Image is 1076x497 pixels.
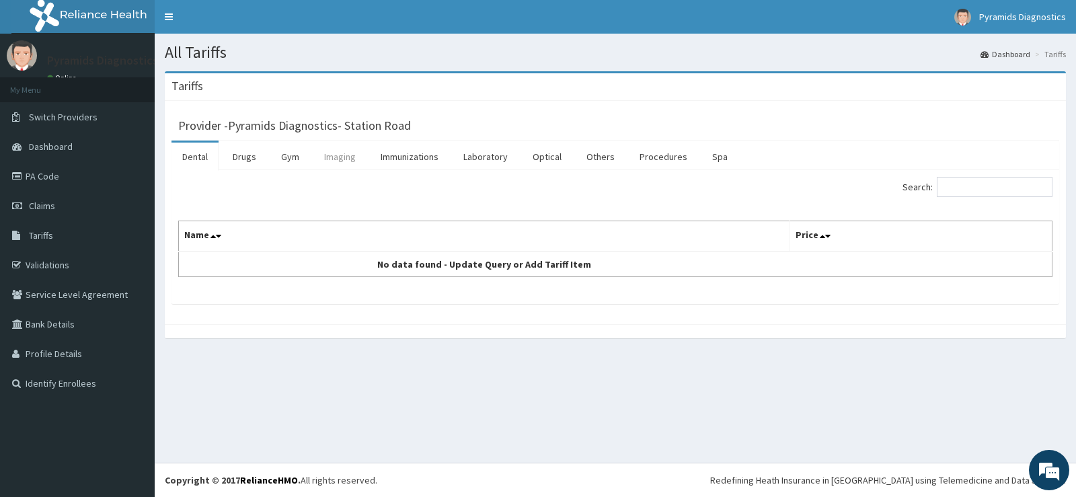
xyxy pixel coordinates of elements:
a: Imaging [313,143,367,171]
a: Laboratory [453,143,518,171]
div: Redefining Heath Insurance in [GEOGRAPHIC_DATA] using Telemedicine and Data Science! [710,473,1066,487]
h3: Tariffs [171,80,203,92]
th: Name [179,221,790,252]
label: Search: [902,177,1052,197]
span: Pyramids Diagnostics [979,11,1066,23]
footer: All rights reserved. [155,463,1076,497]
a: Spa [701,143,738,171]
td: No data found - Update Query or Add Tariff Item [179,252,790,277]
span: Dashboard [29,141,73,153]
a: Dashboard [981,48,1030,60]
a: Others [576,143,625,171]
li: Tariffs [1032,48,1066,60]
a: Optical [522,143,572,171]
input: Search: [937,177,1052,197]
span: Switch Providers [29,111,98,123]
a: Dental [171,143,219,171]
p: Pyramids Diagnostics [47,54,158,67]
a: RelianceHMO [240,474,298,486]
h3: Provider - Pyramids Diagnostics- Station Road [178,120,411,132]
h1: All Tariffs [165,44,1066,61]
a: Gym [270,143,310,171]
th: Price [790,221,1052,252]
img: User Image [954,9,971,26]
a: Immunizations [370,143,449,171]
span: Claims [29,200,55,212]
strong: Copyright © 2017 . [165,474,301,486]
img: User Image [7,40,37,71]
a: Drugs [222,143,267,171]
a: Online [47,73,79,83]
span: Tariffs [29,229,53,241]
a: Procedures [629,143,698,171]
